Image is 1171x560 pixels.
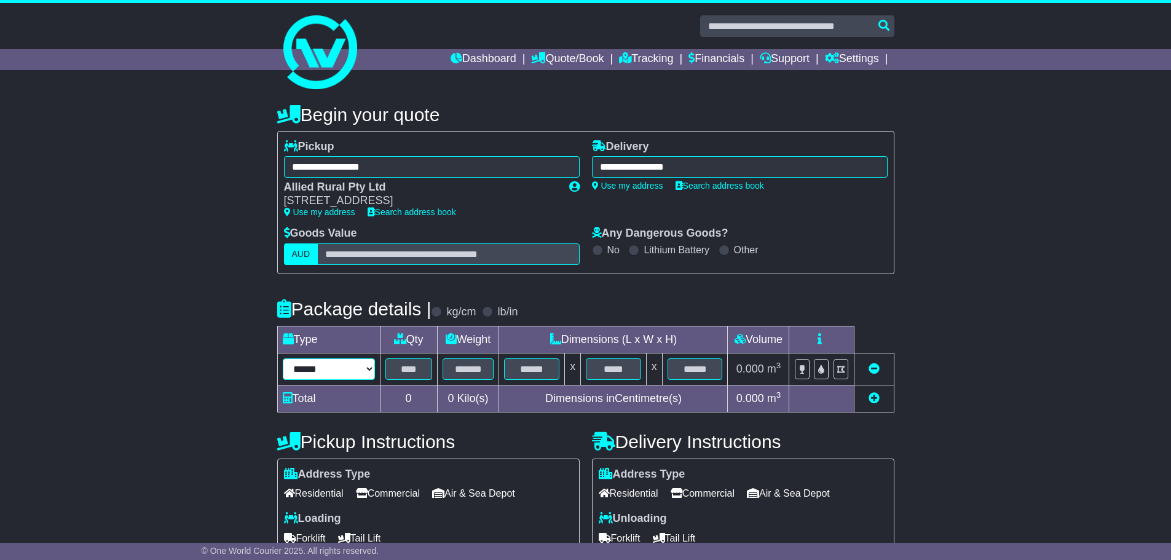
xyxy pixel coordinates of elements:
[437,326,499,353] td: Weight
[432,484,515,503] span: Air & Sea Depot
[869,392,880,404] a: Add new item
[776,390,781,400] sup: 3
[599,529,641,548] span: Forklift
[653,529,696,548] span: Tail Lift
[284,194,557,208] div: [STREET_ADDRESS]
[592,432,894,452] h4: Delivery Instructions
[776,361,781,370] sup: 3
[734,244,759,256] label: Other
[284,484,344,503] span: Residential
[368,207,456,217] a: Search address book
[202,546,379,556] span: © One World Courier 2025. All rights reserved.
[284,181,557,194] div: Allied Rural Pty Ltd
[451,49,516,70] a: Dashboard
[869,363,880,375] a: Remove this item
[644,244,709,256] label: Lithium Battery
[284,468,371,481] label: Address Type
[284,512,341,526] label: Loading
[380,326,437,353] td: Qty
[437,385,499,412] td: Kilo(s)
[497,306,518,319] label: lb/in
[592,140,649,154] label: Delivery
[747,484,830,503] span: Air & Sea Depot
[688,49,744,70] a: Financials
[277,105,894,125] h4: Begin your quote
[736,392,764,404] span: 0.000
[592,227,728,240] label: Any Dangerous Goods?
[736,363,764,375] span: 0.000
[284,529,326,548] span: Forklift
[499,385,728,412] td: Dimensions in Centimetre(s)
[284,227,357,240] label: Goods Value
[338,529,381,548] span: Tail Lift
[760,49,810,70] a: Support
[619,49,673,70] a: Tracking
[646,353,662,385] td: x
[565,353,581,385] td: x
[767,392,781,404] span: m
[284,243,318,265] label: AUD
[446,306,476,319] label: kg/cm
[277,432,580,452] h4: Pickup Instructions
[599,512,667,526] label: Unloading
[277,326,380,353] td: Type
[284,207,355,217] a: Use my address
[277,299,432,319] h4: Package details |
[728,326,789,353] td: Volume
[671,484,735,503] span: Commercial
[592,181,663,191] a: Use my address
[380,385,437,412] td: 0
[767,363,781,375] span: m
[599,468,685,481] label: Address Type
[277,385,380,412] td: Total
[448,392,454,404] span: 0
[607,244,620,256] label: No
[499,326,728,353] td: Dimensions (L x W x H)
[676,181,764,191] a: Search address book
[356,484,420,503] span: Commercial
[825,49,879,70] a: Settings
[531,49,604,70] a: Quote/Book
[284,140,334,154] label: Pickup
[599,484,658,503] span: Residential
